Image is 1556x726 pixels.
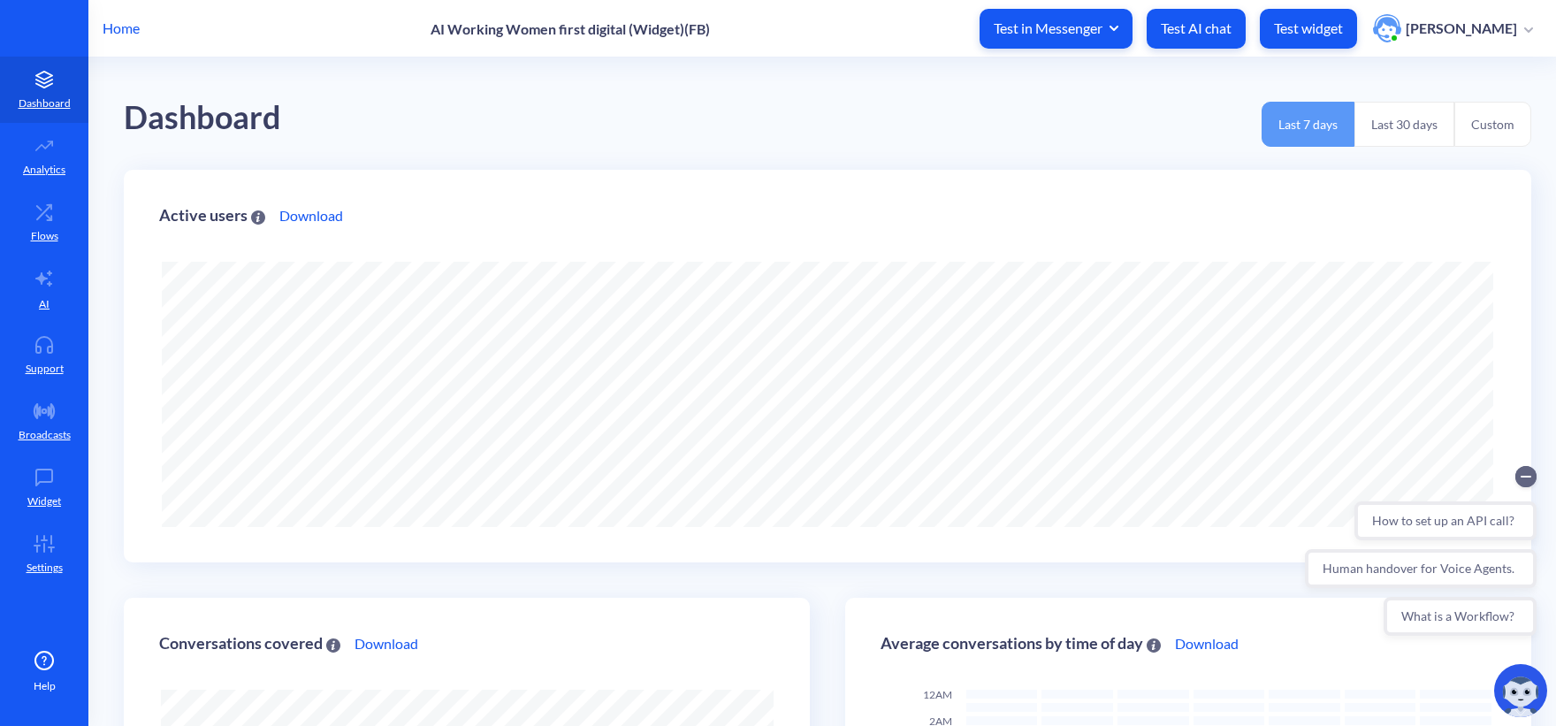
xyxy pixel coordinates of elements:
[980,9,1133,49] button: Test in Messenger
[26,361,64,377] p: Support
[923,688,952,701] span: 12AM
[19,96,71,111] p: Dashboard
[279,205,343,226] a: Download
[1274,19,1343,37] p: Test widget
[994,19,1118,38] span: Test in Messenger
[217,11,238,32] button: Collapse conversation starters
[881,635,1161,652] div: Average conversations by time of day
[159,635,340,652] div: Conversations covered
[31,228,58,244] p: Flows
[159,207,265,224] div: Active users
[1260,9,1357,49] button: Test widget
[19,427,71,443] p: Broadcasts
[27,493,61,509] p: Widget
[6,94,238,133] button: Human handover for Voice Agents.
[1406,19,1517,38] p: [PERSON_NAME]
[355,633,418,654] a: Download
[1175,633,1239,654] a: Download
[1494,664,1547,717] img: copilot-icon.svg
[56,46,238,85] button: How to set up an API call?
[39,296,50,312] p: AI
[1454,102,1531,147] button: Custom
[85,141,238,180] button: What is a Workflow?
[1373,14,1401,42] img: user photo
[1364,12,1542,44] button: user photo[PERSON_NAME]
[124,93,281,143] div: Dashboard
[103,18,140,39] p: Home
[1262,102,1354,147] button: Last 7 days
[1354,102,1454,147] button: Last 30 days
[23,162,65,178] p: Analytics
[1147,9,1246,49] button: Test AI chat
[34,678,56,694] span: Help
[1161,19,1232,37] p: Test AI chat
[431,20,710,37] p: AI Working Women first digital (Widget)(FB)
[27,560,63,576] p: Settings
